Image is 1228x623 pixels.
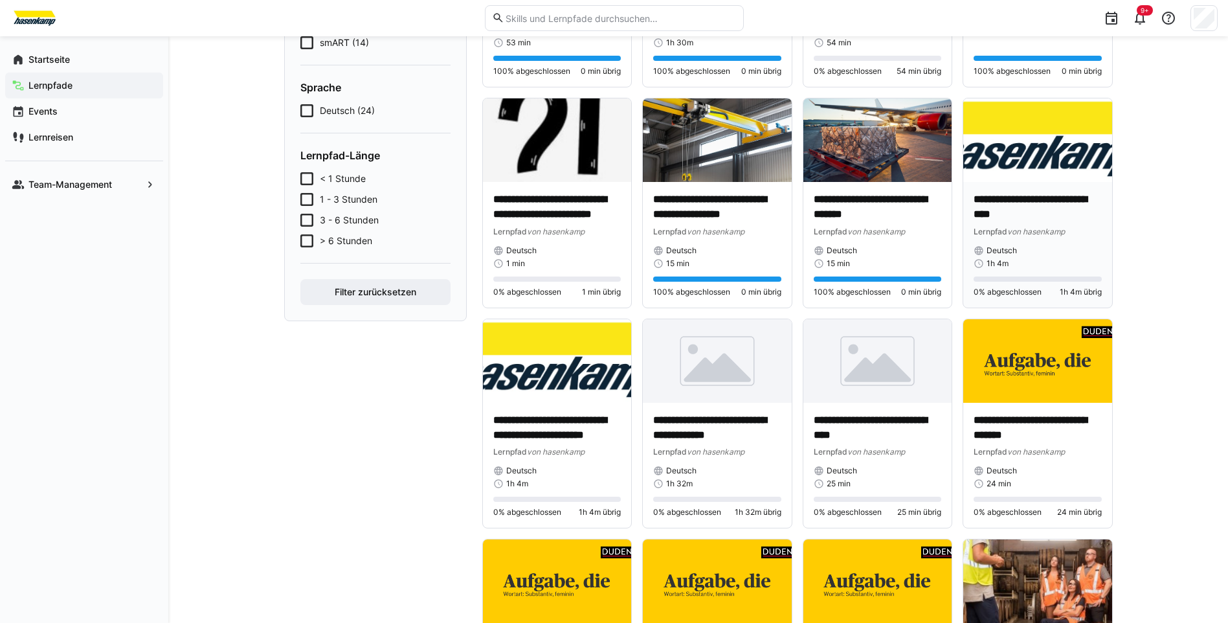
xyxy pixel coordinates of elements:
[493,66,570,76] span: 100% abgeschlossen
[333,286,418,299] span: Filter zurücksetzen
[814,447,847,457] span: Lernpfad
[814,66,882,76] span: 0% abgeschlossen
[666,245,697,256] span: Deutsch
[963,98,1112,182] img: image
[963,539,1112,623] img: image
[814,507,882,517] span: 0% abgeschlossen
[504,12,736,24] input: Skills und Lernpfade durchsuchen…
[803,319,952,403] img: image
[643,98,792,182] img: image
[987,466,1017,476] span: Deutsch
[687,227,744,236] span: von hasenkamp
[666,38,693,48] span: 1h 30m
[666,466,697,476] span: Deutsch
[987,245,1017,256] span: Deutsch
[582,287,621,297] span: 1 min übrig
[974,66,1051,76] span: 100% abgeschlossen
[493,447,527,457] span: Lernpfad
[814,287,891,297] span: 100% abgeschlossen
[827,38,851,48] span: 54 min
[653,447,687,457] span: Lernpfad
[527,227,585,236] span: von hasenkamp
[483,319,632,403] img: image
[847,447,905,457] span: von hasenkamp
[741,66,781,76] span: 0 min übrig
[493,287,561,297] span: 0% abgeschlossen
[974,287,1042,297] span: 0% abgeschlossen
[987,479,1011,489] span: 24 min
[666,479,693,489] span: 1h 32m
[974,447,1007,457] span: Lernpfad
[1057,507,1102,517] span: 24 min übrig
[300,279,451,305] button: Filter zurücksetzen
[653,66,730,76] span: 100% abgeschlossen
[653,287,730,297] span: 100% abgeschlossen
[527,447,585,457] span: von hasenkamp
[897,507,941,517] span: 25 min übrig
[901,287,941,297] span: 0 min übrig
[803,98,952,182] img: image
[847,227,905,236] span: von hasenkamp
[653,507,721,517] span: 0% abgeschlossen
[827,466,857,476] span: Deutsch
[803,539,952,623] img: image
[814,227,847,236] span: Lernpfad
[320,234,372,247] span: > 6 Stunden
[643,319,792,403] img: image
[300,149,451,162] h4: Lernpfad-Länge
[1141,6,1149,14] span: 9+
[1062,66,1102,76] span: 0 min übrig
[300,81,451,94] h4: Sprache
[493,227,527,236] span: Lernpfad
[1007,447,1065,457] span: von hasenkamp
[653,227,687,236] span: Lernpfad
[506,466,537,476] span: Deutsch
[827,479,851,489] span: 25 min
[483,98,632,182] img: image
[483,539,632,623] img: image
[579,507,621,517] span: 1h 4m übrig
[643,539,792,623] img: image
[506,38,531,48] span: 53 min
[320,172,366,185] span: < 1 Stunde
[687,447,744,457] span: von hasenkamp
[1060,287,1102,297] span: 1h 4m übrig
[320,104,375,117] span: Deutsch (24)
[506,258,525,269] span: 1 min
[1007,227,1065,236] span: von hasenkamp
[741,287,781,297] span: 0 min übrig
[897,66,941,76] span: 54 min übrig
[581,66,621,76] span: 0 min übrig
[735,507,781,517] span: 1h 32m übrig
[320,193,377,206] span: 1 - 3 Stunden
[827,258,850,269] span: 15 min
[666,258,689,269] span: 15 min
[320,36,369,49] span: smART (14)
[974,227,1007,236] span: Lernpfad
[987,258,1009,269] span: 1h 4m
[963,319,1112,403] img: image
[493,507,561,517] span: 0% abgeschlossen
[827,245,857,256] span: Deutsch
[506,245,537,256] span: Deutsch
[506,479,528,489] span: 1h 4m
[974,507,1042,517] span: 0% abgeschlossen
[320,214,379,227] span: 3 - 6 Stunden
